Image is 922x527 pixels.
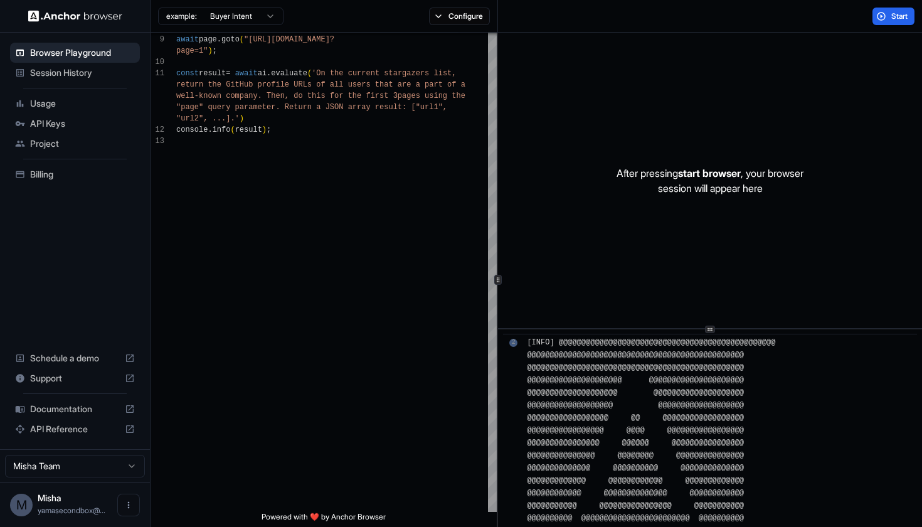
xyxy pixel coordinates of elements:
[429,8,490,25] button: Configure
[617,166,803,196] p: After pressing , your browser session will appear here
[10,399,140,419] div: Documentation
[398,92,465,100] span: pages using the
[240,35,244,44] span: (
[30,97,135,110] span: Usage
[267,125,271,134] span: ;
[262,125,267,134] span: )
[176,125,208,134] span: console
[30,352,120,365] span: Schedule a demo
[30,46,135,59] span: Browser Playground
[176,46,208,55] span: page=1"
[10,63,140,83] div: Session History
[176,103,402,112] span: "page" query parameter. Return a JSON array result
[208,46,212,55] span: )
[10,419,140,439] div: API Reference
[402,80,465,89] span: re a part of a
[244,35,334,44] span: "[URL][DOMAIN_NAME]?
[151,136,164,147] div: 13
[176,80,402,89] span: return the GitHub profile URLs of all users that a
[176,35,199,44] span: await
[226,69,230,78] span: =
[402,103,447,112] span: : ["url1",
[10,43,140,63] div: Browser Playground
[30,137,135,150] span: Project
[10,93,140,114] div: Usage
[10,164,140,184] div: Billing
[307,69,312,78] span: (
[117,494,140,516] button: Open menu
[151,34,164,45] div: 9
[166,11,197,21] span: example:
[678,167,741,179] span: start browser
[10,114,140,134] div: API Keys
[30,67,135,79] span: Session History
[176,92,398,100] span: well-known company. Then, do this for the first 3
[509,336,517,349] span: ​
[199,35,217,44] span: page
[271,69,307,78] span: evaluate
[213,46,217,55] span: ;
[176,114,240,123] span: "url2", ...].'
[28,10,122,22] img: Anchor Logo
[217,35,221,44] span: .
[872,8,914,25] button: Start
[258,69,267,78] span: ai
[151,68,164,79] div: 11
[221,35,240,44] span: goto
[151,124,164,136] div: 12
[30,403,120,415] span: Documentation
[267,69,271,78] span: .
[213,125,231,134] span: info
[235,125,262,134] span: result
[262,512,386,527] span: Powered with ❤️ by Anchor Browser
[30,168,135,181] span: Billing
[235,69,258,78] span: await
[30,423,120,435] span: API Reference
[10,348,140,368] div: Schedule a demo
[10,134,140,154] div: Project
[240,114,244,123] span: )
[30,117,135,130] span: API Keys
[230,125,235,134] span: (
[891,11,909,21] span: Start
[10,368,140,388] div: Support
[10,494,33,516] div: M
[208,125,212,134] span: .
[30,372,120,385] span: Support
[199,69,226,78] span: result
[38,492,61,503] span: Misha
[151,56,164,68] div: 10
[38,506,105,515] span: yamasecondbox@gmail.com
[509,339,517,347] div: 2
[176,69,199,78] span: const
[312,69,456,78] span: 'On the current stargazers list,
